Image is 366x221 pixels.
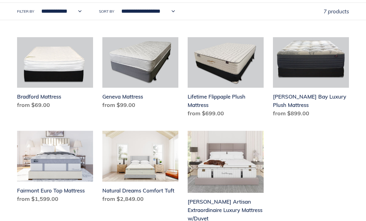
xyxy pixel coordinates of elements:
a: Bradford Mattress [17,37,93,112]
label: Sort by [99,9,114,14]
span: 7 products [324,8,349,15]
label: Filter by [17,9,34,14]
a: Lifetime Flippaple Plush Mattress [188,37,264,120]
a: Natural Dreams Comfort Tuft [102,131,178,205]
a: Chadwick Bay Luxury Plush Mattress [273,37,349,120]
a: Geneva Mattress [102,37,178,112]
a: Fairmont Euro Top Mattress [17,131,93,205]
